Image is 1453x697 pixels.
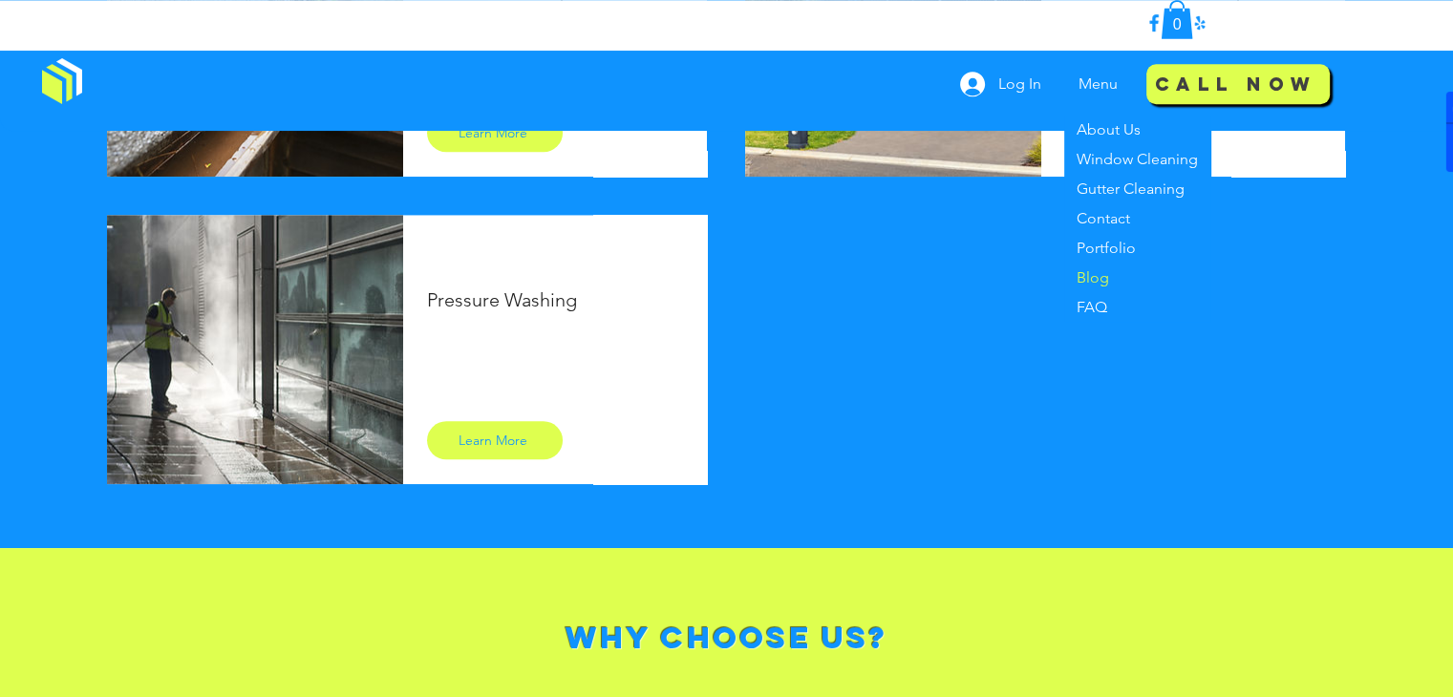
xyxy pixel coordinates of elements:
span: Pressure Washing [427,288,577,311]
p: Gutter Cleaning [1069,174,1192,203]
p: Menu [1069,60,1127,108]
a: Call Now [1146,63,1330,105]
a: FAQ [1064,292,1210,322]
img: Commercial Power Wash [107,215,403,484]
a: Learn More [427,114,563,152]
ul: Social Bar [1143,11,1211,34]
p: FAQ [1069,292,1115,322]
a: Contact [1064,203,1210,233]
a: Gutter Cleaning [1064,174,1210,203]
nav: Site [1064,60,1138,108]
span: Learn More [459,432,527,449]
img: Yelp! [1188,11,1211,34]
span: Call Now [1155,72,1316,95]
span: Learn More [459,124,527,141]
button: Learn More [427,421,563,459]
span: Why Choose Us? [566,619,888,657]
a: Window Cleaning [1064,144,1210,174]
iframe: Wix Chat [1100,615,1453,697]
a: Portfolio [1064,233,1210,263]
p: Contact [1069,203,1138,233]
div: Menu [1064,60,1138,108]
a: About Us [1064,115,1210,144]
p: Blog [1069,263,1117,292]
button: Log In [947,66,1055,102]
p: About Us [1069,115,1148,144]
p: Portfolio [1069,233,1143,263]
span: Log In [992,74,1048,95]
img: Window Cleaning Budds, Affordable window cleaning services near me in Los Angeles [42,58,82,104]
a: Blog [1064,263,1210,292]
p: Window Cleaning [1069,144,1206,174]
img: Facebook [1143,11,1165,34]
